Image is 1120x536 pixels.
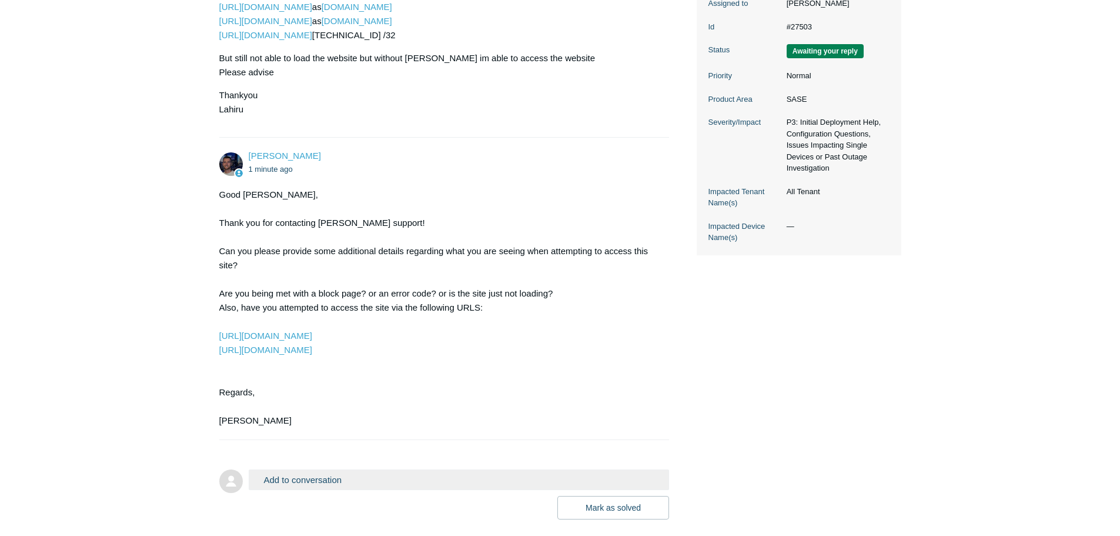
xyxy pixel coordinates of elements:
[249,470,670,490] button: Add to conversation
[708,21,781,33] dt: Id
[781,70,890,82] dd: Normal
[708,70,781,82] dt: Priority
[219,51,658,79] p: But still not able to load the website but without [PERSON_NAME] im able to access the website Pl...
[708,94,781,105] dt: Product Area
[781,186,890,198] dd: All Tenant
[219,2,312,12] a: [URL][DOMAIN_NAME]
[322,2,392,12] a: [DOMAIN_NAME]
[219,88,658,116] p: Thankyou Lahiru
[781,21,890,33] dd: #27503
[708,186,781,209] dt: Impacted Tenant Name(s)
[708,116,781,128] dt: Severity/Impact
[219,345,312,355] a: [URL][DOMAIN_NAME]
[249,151,321,161] span: Connor Davis
[249,165,293,174] time: 08/18/2025, 09:11
[219,16,312,26] a: [URL][DOMAIN_NAME]
[787,44,864,58] span: We are waiting for you to respond
[219,331,312,341] a: [URL][DOMAIN_NAME]
[781,116,890,174] dd: P3: Initial Deployment Help, Configuration Questions, Issues Impacting Single Devices or Past Out...
[708,221,781,244] dt: Impacted Device Name(s)
[249,151,321,161] a: [PERSON_NAME]
[781,221,890,232] dd: —
[781,94,890,105] dd: SASE
[219,188,658,428] div: Good [PERSON_NAME], Thank you for contacting [PERSON_NAME] support! Can you please provide some a...
[322,16,392,26] a: [DOMAIN_NAME]
[708,44,781,56] dt: Status
[557,496,669,520] button: Mark as solved
[219,30,312,40] a: [URL][DOMAIN_NAME]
